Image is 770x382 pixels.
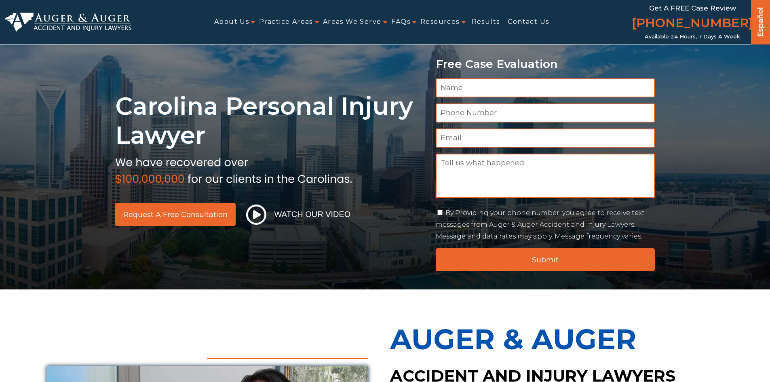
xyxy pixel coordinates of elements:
span: Request a Free Consultation [123,211,228,218]
a: Request a Free Consultation [115,203,236,226]
label: By Providing your phone number, you agree to receive text messages from Auger & Auger Accident an... [436,209,645,240]
a: About Us [214,13,249,31]
a: Practice Areas [259,13,313,31]
span: Get a FREE Case Review [649,4,736,12]
a: Resources [420,13,460,31]
h1: Carolina Personal Injury Lawyer [115,92,426,150]
a: FAQs [391,13,410,31]
a: [PHONE_NUMBER] [632,14,753,34]
button: Watch Our Video [244,204,353,225]
a: Areas We Serve [323,13,382,31]
img: sub text [115,154,352,185]
span: Available 24 Hours, 7 Days a Week [645,34,740,40]
img: Auger & Auger Accident and Injury Lawyers Logo [5,13,131,32]
input: Submit [436,248,655,271]
input: Name [436,78,655,97]
input: Phone Number [436,103,655,122]
p: Free Case Evaluation [436,58,655,70]
input: Email [436,129,655,148]
p: Auger & Auger [390,314,724,365]
a: Results [472,13,500,31]
a: Contact Us [508,13,549,31]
